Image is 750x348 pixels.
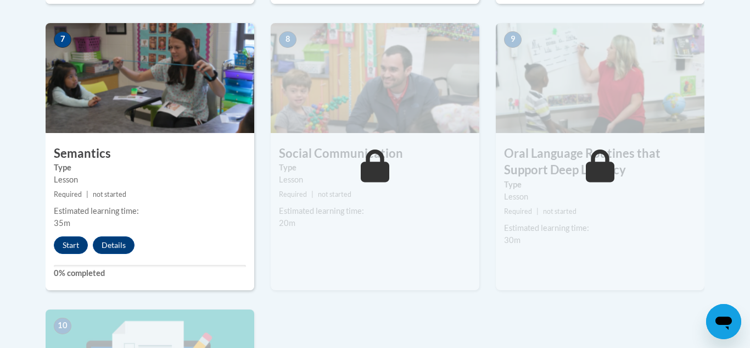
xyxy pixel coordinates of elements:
span: 30m [504,235,520,245]
h3: Semantics [46,145,254,162]
span: 9 [504,31,522,48]
img: Course Image [271,23,479,133]
label: Type [54,162,246,174]
span: not started [543,207,577,216]
div: Lesson [279,174,471,186]
span: 10 [54,318,71,334]
label: Type [279,162,471,174]
span: | [86,190,88,198]
button: Details [93,236,135,254]
span: | [311,190,314,198]
span: 20m [279,218,295,228]
img: Course Image [46,23,254,133]
label: Type [504,179,696,191]
span: not started [318,190,351,198]
div: Estimated learning time: [504,222,696,234]
iframe: Button to launch messaging window [706,304,741,339]
div: Lesson [54,174,246,186]
span: | [536,207,539,216]
span: 7 [54,31,71,48]
button: Start [54,236,88,254]
span: 35m [54,218,70,228]
span: 8 [279,31,296,48]
span: not started [93,190,126,198]
div: Estimated learning time: [279,205,471,217]
label: 0% completed [54,267,246,279]
div: Lesson [504,191,696,203]
span: Required [504,207,532,216]
span: Required [279,190,307,198]
div: Estimated learning time: [54,205,246,217]
h3: Social Communication [271,145,479,162]
h3: Oral Language Routines that Support Deep Literacy [496,145,704,179]
img: Course Image [496,23,704,133]
span: Required [54,190,82,198]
